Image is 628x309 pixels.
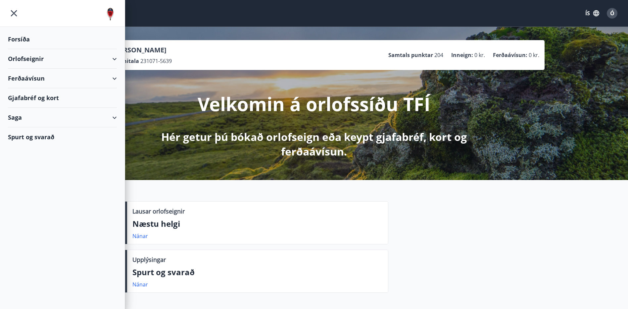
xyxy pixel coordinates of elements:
span: 204 [434,51,443,59]
div: Forsíða [8,30,117,49]
p: Samtals punktar [388,51,433,59]
p: Lausar orlofseignir [132,207,185,216]
button: Ó [604,5,620,21]
p: Upplýsingar [132,255,166,264]
div: Orlofseignir [8,49,117,69]
span: Ó [610,10,614,17]
span: 231071-5639 [140,57,172,65]
button: menu [8,7,20,19]
div: Ferðaávísun [8,69,117,88]
p: Inneign : [451,51,473,59]
p: Spurt og svarað [132,267,383,278]
p: [PERSON_NAME] [113,45,172,55]
div: Saga [8,108,117,127]
p: Næstu helgi [132,218,383,229]
span: 0 kr. [529,51,539,59]
a: Nánar [132,281,148,288]
div: Gjafabréf og kort [8,88,117,108]
div: Spurt og svarað [8,127,117,147]
span: 0 kr. [474,51,485,59]
p: Velkomin á orlofssíðu TFÍ [198,91,430,116]
p: Kennitala [113,57,139,65]
p: Hér getur þú bókað orlofseign eða keypt gjafabréf, kort og ferðaávísun. [139,130,489,159]
a: Nánar [132,232,148,240]
button: ÍS [582,7,603,19]
img: union_logo [104,7,117,21]
p: Ferðaávísun : [493,51,527,59]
